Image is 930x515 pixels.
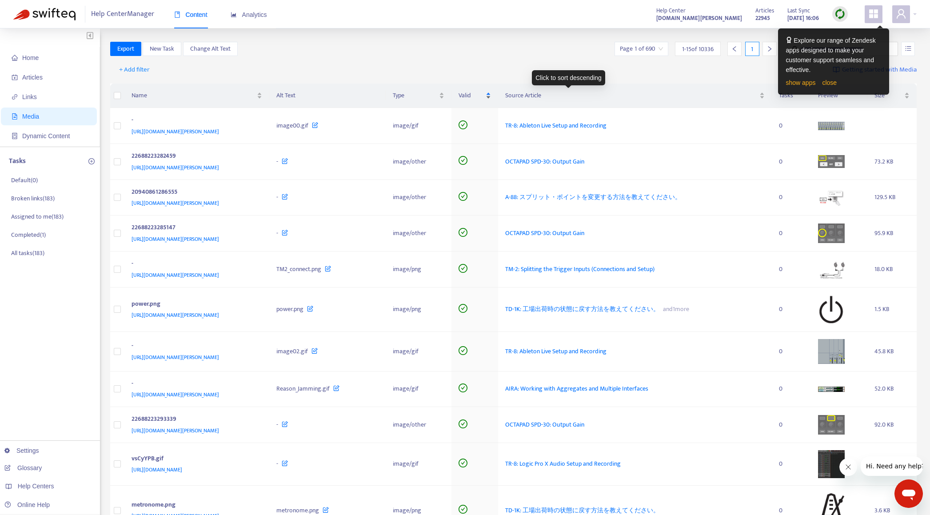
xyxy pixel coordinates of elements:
div: 92.0 KB [874,420,910,430]
span: [URL][DOMAIN_NAME][PERSON_NAME] [132,353,219,362]
span: - [276,156,278,167]
span: check-circle [459,304,467,313]
span: [URL][DOMAIN_NAME][PERSON_NAME] [132,235,219,244]
span: Content [174,11,208,18]
td: image/gif [386,332,451,371]
span: link [12,94,18,100]
span: area-chart [231,12,237,18]
p: Broken links ( 183 ) [11,194,55,203]
div: - [132,259,259,270]
span: - [276,192,278,202]
span: Valid [459,91,484,100]
strong: 22945 [755,13,770,23]
span: unordered-list [905,45,911,52]
span: Size [874,91,902,100]
td: image/gif [386,443,451,486]
span: TD-1K: 工場出荷時の状態に戻す方法を教えてください。 [505,304,659,314]
span: New Task [150,44,174,54]
div: 0 [779,384,804,394]
span: Source Article [505,91,758,100]
div: 73.2 KB [874,157,910,167]
p: Assigned to me ( 183 ) [11,212,64,221]
span: - [276,419,278,430]
div: Explore our range of Zendesk apps designed to make your customer support seamless and effective. [786,36,881,75]
td: image/gif [386,108,451,144]
img: media-preview [818,224,845,243]
p: Tasks [9,156,26,167]
span: [URL][DOMAIN_NAME] [132,465,182,474]
div: 0 [779,347,804,356]
img: sync.dc5367851b00ba804db3.png [834,8,846,20]
div: 0 [779,420,804,430]
div: 0 [779,228,804,238]
span: Analytics [231,11,267,18]
button: + Add filter [112,63,156,77]
span: appstore [868,8,879,19]
span: TR-8: Ableton Live Setup and Recording [505,120,607,131]
div: 22688223293339 [132,414,259,426]
span: container [12,133,18,139]
img: media-preview [818,122,845,131]
span: left [731,46,738,52]
span: Media [22,113,39,120]
span: account-book [12,74,18,80]
div: - [132,379,259,390]
button: Change Alt Text [183,42,238,56]
span: OCTAPAD SPD-30: Output Gain [505,419,584,430]
span: and 1 more [659,304,689,314]
span: file-image [12,113,18,120]
span: 1 - 15 of 10336 [682,44,714,54]
span: Last Sync [787,6,810,16]
span: Hi. Need any help? [5,6,64,13]
th: Type [386,84,451,108]
td: image/other [386,216,451,252]
span: Export [117,44,134,54]
span: [URL][DOMAIN_NAME][PERSON_NAME] [132,426,219,435]
p: Default ( 0 ) [11,176,38,185]
a: Online Help [4,501,50,508]
span: home [12,55,18,61]
a: Glossary [4,464,42,471]
div: 22688223282459 [132,151,259,163]
div: 95.9 KB [874,228,910,238]
div: 0 [779,192,804,202]
span: Reason_Jamming.gif [276,383,330,394]
div: 0 [779,121,804,131]
div: 18.0 KB [874,264,910,274]
span: - [276,228,278,238]
button: New Task [143,42,181,56]
img: media-preview [818,415,845,434]
span: check-circle [459,419,467,428]
iframe: 会社からのメッセージ [861,456,923,476]
span: [URL][DOMAIN_NAME][PERSON_NAME] [132,199,219,208]
strong: [DOMAIN_NAME][PERSON_NAME] [656,13,742,23]
span: check-circle [459,120,467,129]
span: Help Center [656,6,686,16]
iframe: メッセージングウィンドウを開くボタン [894,479,923,508]
td: image/other [386,144,451,180]
div: Click to sort descending [532,70,605,85]
div: 1 [745,42,759,56]
span: power.png [276,304,303,314]
span: TR-8: Logic Pro X Audio Setup and Recording [505,459,621,469]
span: check-circle [459,505,467,514]
div: 129.5 KB [874,192,910,202]
span: A-88: スプリット・ポイントを変更する方法を教えてください。 [505,192,681,202]
img: media-preview [818,295,845,324]
th: Name [124,84,270,108]
span: Links [22,93,37,100]
td: image/gif [386,371,451,407]
div: - [132,115,259,127]
div: vsCyYPB.gif [132,454,259,465]
span: plus-circle [88,158,95,164]
span: OCTAPAD SPD-30: Output Gain [505,228,584,238]
span: check-circle [459,383,467,392]
span: Change Alt Text [190,44,231,54]
iframe: メッセージを閉じる [839,458,857,476]
p: Completed ( 1 ) [11,230,46,240]
span: TM2_connect.png [276,264,321,274]
div: 45.8 KB [874,347,910,356]
span: [URL][DOMAIN_NAME][PERSON_NAME] [132,163,219,172]
div: 0 [779,459,804,469]
div: 0 [779,157,804,167]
